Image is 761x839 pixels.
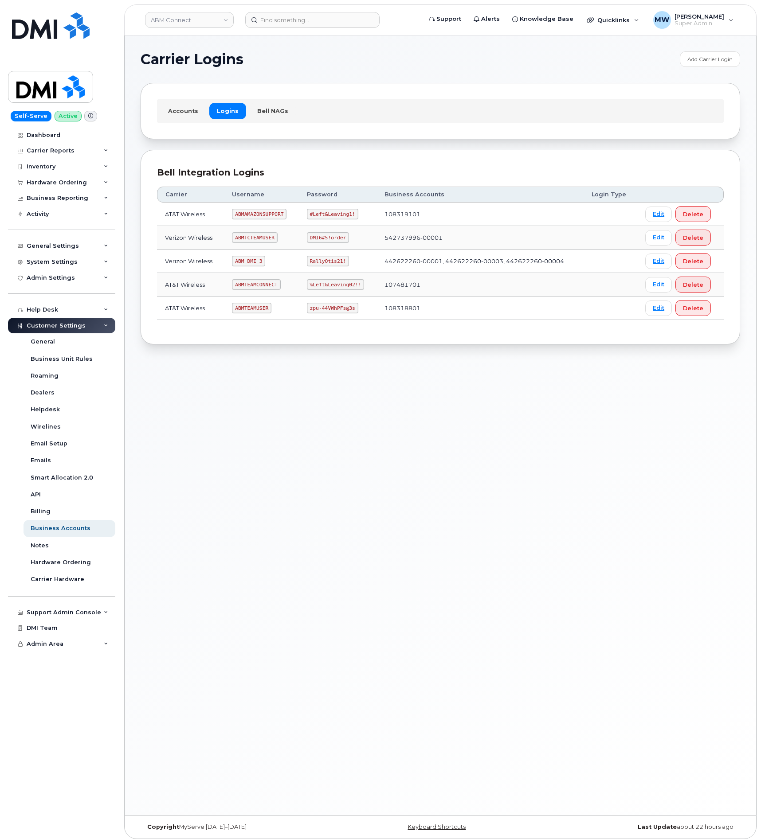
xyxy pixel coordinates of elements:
th: Login Type [584,187,637,203]
button: Delete [675,206,711,222]
code: %Left&Leaving02!! [307,279,365,290]
td: AT&T Wireless [157,297,224,320]
span: Delete [683,281,703,289]
td: 442622260-00001, 442622260-00003, 442622260-00004 [377,250,584,273]
a: Edit [645,277,672,293]
td: Verizon Wireless [157,226,224,250]
a: Logins [209,103,246,119]
span: Delete [683,210,703,219]
code: zpu-44VWhPFs@3s [307,303,358,313]
td: 108319101 [377,203,584,226]
span: Delete [683,257,703,265]
div: about 22 hours ago [540,823,740,831]
code: RallyOtis21! [307,256,349,266]
td: 542737996-00001 [377,226,584,250]
button: Delete [675,253,711,269]
code: #Left&Leaving1! [307,209,358,219]
div: Bell Integration Logins [157,166,724,179]
td: 107481701 [377,273,584,297]
a: Edit [645,207,672,222]
span: Delete [683,234,703,242]
span: Carrier Logins [141,53,243,66]
code: ABMTEAMUSER [232,303,271,313]
code: ABMAMAZONSUPPORT [232,209,286,219]
button: Delete [675,277,711,293]
button: Delete [675,230,711,246]
td: AT&T Wireless [157,203,224,226]
th: Password [299,187,377,203]
td: AT&T Wireless [157,273,224,297]
strong: Last Update [638,823,677,830]
td: Verizon Wireless [157,250,224,273]
a: Edit [645,230,672,246]
a: Keyboard Shortcuts [408,823,466,830]
code: ABMTCTEAMUSER [232,232,277,243]
span: Delete [683,304,703,312]
a: Accounts [161,103,206,119]
th: Username [224,187,298,203]
a: Bell NAGs [250,103,296,119]
a: Edit [645,300,672,316]
th: Carrier [157,187,224,203]
a: Edit [645,254,672,269]
code: ABMTEAMCONNECT [232,279,280,290]
code: ABM_DMI_3 [232,256,265,266]
button: Delete [675,300,711,316]
div: MyServe [DATE]–[DATE] [141,823,341,831]
td: 108318801 [377,297,584,320]
code: DMI6#5!order [307,232,349,243]
strong: Copyright [147,823,179,830]
a: Add Carrier Login [680,51,740,67]
th: Business Accounts [377,187,584,203]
